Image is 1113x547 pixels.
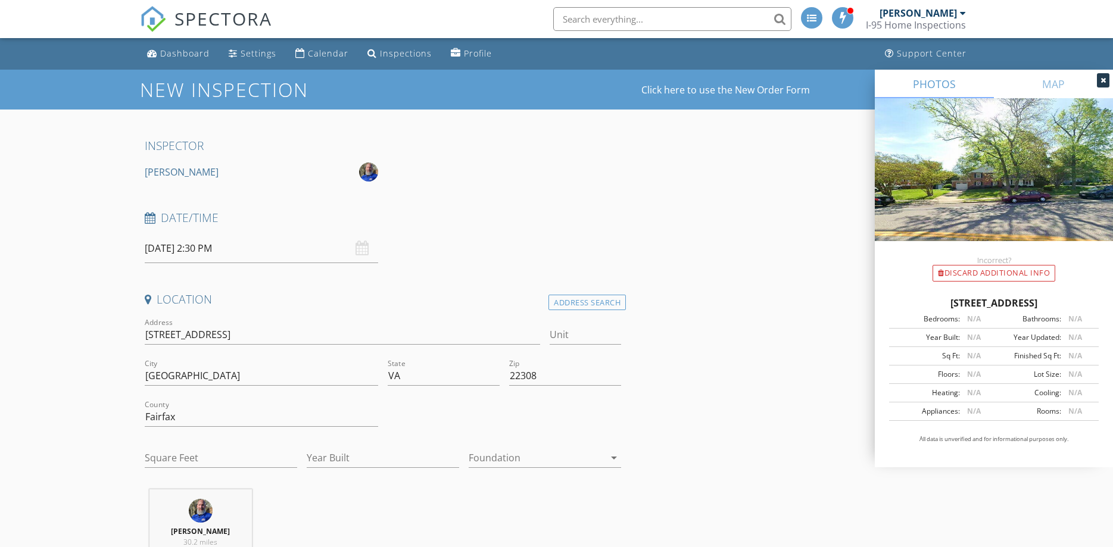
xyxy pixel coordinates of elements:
[933,265,1055,282] div: Discard Additional info
[1068,369,1082,379] span: N/A
[897,48,967,59] div: Support Center
[875,255,1113,265] div: Incorrect?
[893,332,960,343] div: Year Built:
[994,387,1061,398] div: Cooling:
[875,98,1113,270] img: streetview
[967,369,981,379] span: N/A
[641,85,810,95] a: Click here to use the New Order Form
[142,43,214,65] a: Dashboard
[607,451,621,465] i: arrow_drop_down
[380,48,432,59] div: Inspections
[145,234,378,263] input: Select date
[140,6,166,32] img: The Best Home Inspection Software - Spectora
[994,332,1061,343] div: Year Updated:
[893,369,960,380] div: Floors:
[1068,406,1082,416] span: N/A
[291,43,353,65] a: Calendar
[967,406,981,416] span: N/A
[363,43,437,65] a: Inspections
[1068,351,1082,361] span: N/A
[967,314,981,324] span: N/A
[241,48,276,59] div: Settings
[880,43,971,65] a: Support Center
[994,314,1061,324] div: Bathrooms:
[893,406,960,417] div: Appliances:
[183,537,217,547] span: 30.2 miles
[145,210,622,226] h4: Date/Time
[967,387,981,398] span: N/A
[893,351,960,361] div: Sq Ft:
[140,16,272,41] a: SPECTORA
[464,48,492,59] div: Profile
[875,70,994,98] a: PHOTOS
[548,295,626,311] div: Address Search
[160,48,210,59] div: Dashboard
[889,296,1099,310] div: [STREET_ADDRESS]
[145,138,622,154] h4: INSPECTOR
[866,19,966,31] div: I-95 Home Inspections
[893,314,960,324] div: Bedrooms:
[553,7,791,31] input: Search everything...
[308,48,348,59] div: Calendar
[994,406,1061,417] div: Rooms:
[994,351,1061,361] div: Finished Sq Ft:
[994,70,1113,98] a: MAP
[171,526,230,536] strong: [PERSON_NAME]
[224,43,281,65] a: Settings
[1068,332,1082,342] span: N/A
[994,369,1061,380] div: Lot Size:
[967,332,981,342] span: N/A
[145,162,219,182] div: [PERSON_NAME]
[880,7,957,19] div: [PERSON_NAME]
[893,387,960,398] div: Heating:
[446,43,497,65] a: Profile
[174,6,272,31] span: SPECTORA
[1068,314,1082,324] span: N/A
[140,79,404,100] h1: New Inspection
[145,292,622,307] h4: Location
[889,435,1099,443] p: All data is unverified and for informational purposes only.
[967,351,981,361] span: N/A
[1068,387,1082,398] span: N/A
[189,499,213,523] img: low_quality.jpg
[359,162,378,182] img: low_quality.jpg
